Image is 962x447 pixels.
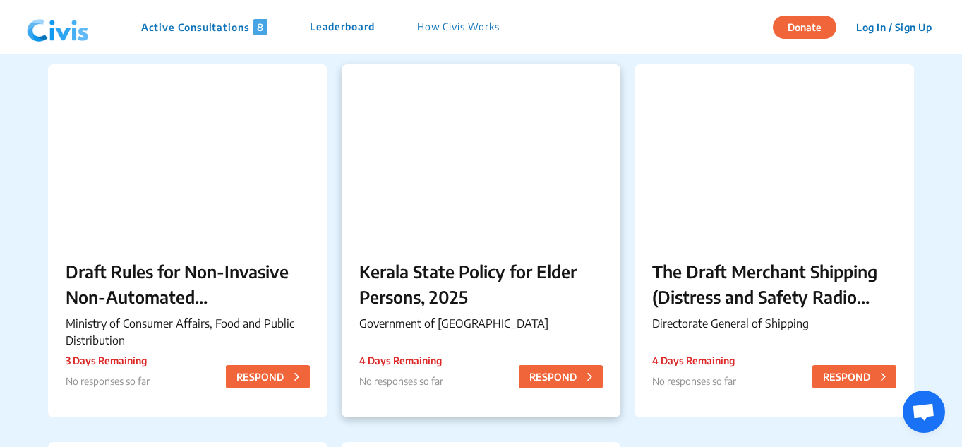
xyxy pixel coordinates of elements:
[66,375,150,387] span: No responses so far
[652,258,896,309] p: The Draft Merchant Shipping (Distress and Safety Radio Communication) Rules, 2025
[226,365,310,388] button: RESPOND
[310,19,375,35] p: Leaderboard
[66,258,310,309] p: Draft Rules for Non-Invasive Non-Automated Sphygmomanometers
[652,375,736,387] span: No responses so far
[773,19,847,33] a: Donate
[359,315,603,332] p: Government of [GEOGRAPHIC_DATA]
[48,64,327,417] a: Draft Rules for Non-Invasive Non-Automated SphygmomanometersMinistry of Consumer Affairs, Food an...
[773,16,836,39] button: Donate
[519,365,603,388] button: RESPOND
[141,19,267,35] p: Active Consultations
[66,353,150,368] p: 3 Days Remaining
[359,353,443,368] p: 4 Days Remaining
[66,315,310,349] p: Ministry of Consumer Affairs, Food and Public Distribution
[812,365,896,388] button: RESPOND
[359,375,443,387] span: No responses so far
[635,64,914,417] a: The Draft Merchant Shipping (Distress and Safety Radio Communication) Rules, 2025Directorate Gene...
[652,353,736,368] p: 4 Days Remaining
[847,16,941,38] button: Log In / Sign Up
[903,391,945,433] a: Open chat
[417,19,500,35] p: How Civis Works
[342,64,621,417] a: Kerala State Policy for Elder Persons, 2025Government of [GEOGRAPHIC_DATA]4 Days Remaining No res...
[652,315,896,332] p: Directorate General of Shipping
[253,19,267,35] span: 8
[21,6,95,49] img: navlogo.png
[359,258,603,309] p: Kerala State Policy for Elder Persons, 2025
